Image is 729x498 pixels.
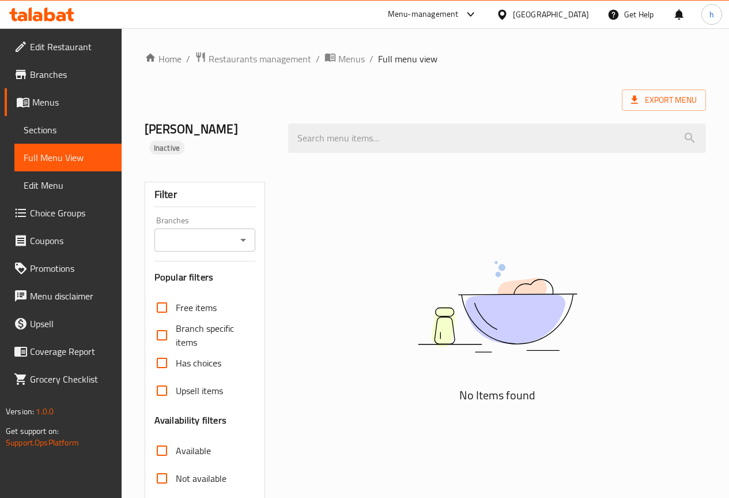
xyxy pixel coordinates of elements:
[6,404,34,419] span: Version:
[378,52,437,66] span: Full menu view
[145,52,182,66] a: Home
[176,384,223,398] span: Upsell items
[176,321,247,349] span: Branch specific items
[30,317,112,331] span: Upsell
[209,52,311,66] span: Restaurants management
[36,404,54,419] span: 1.0.0
[176,471,226,485] span: Not available
[24,151,112,164] span: Full Menu View
[14,171,122,199] a: Edit Menu
[5,310,122,338] a: Upsell
[5,282,122,310] a: Menu disclaimer
[631,93,697,107] span: Export Menu
[30,234,112,248] span: Coupons
[5,33,122,61] a: Edit Restaurant
[154,271,256,284] h3: Popular filters
[186,52,190,66] li: /
[353,230,641,383] img: dish.svg
[30,372,112,386] span: Grocery Checklist
[30,261,112,275] span: Promotions
[5,338,122,365] a: Coverage Report
[30,206,112,220] span: Choice Groups
[324,51,365,66] a: Menus
[176,444,211,458] span: Available
[30,68,112,81] span: Branches
[24,178,112,192] span: Edit Menu
[14,116,122,144] a: Sections
[5,88,122,116] a: Menus
[154,182,256,207] div: Filter
[709,8,714,21] span: h
[5,199,122,227] a: Choice Groups
[5,227,122,254] a: Coupons
[288,123,706,153] input: search
[5,365,122,393] a: Grocery Checklist
[32,95,112,109] span: Menus
[149,143,184,153] span: Inactive
[338,52,365,66] span: Menus
[353,386,641,405] h5: No Items found
[149,141,184,155] div: Inactive
[316,52,320,66] li: /
[24,123,112,137] span: Sections
[30,40,112,54] span: Edit Restaurant
[176,301,217,314] span: Free items
[6,435,79,450] a: Support.OpsPlatform
[6,424,59,439] span: Get support on:
[145,121,275,155] h2: [PERSON_NAME]
[622,89,706,111] span: Export Menu
[195,51,311,66] a: Restaurants management
[5,254,122,282] a: Promotions
[176,356,221,370] span: Has choices
[5,61,122,88] a: Branches
[388,8,459,21] div: Menu-management
[235,232,251,248] button: Open
[14,144,122,171] a: Full Menu View
[369,52,373,66] li: /
[30,289,112,303] span: Menu disclaimer
[145,51,706,66] nav: breadcrumb
[154,414,226,427] h3: Availability filters
[513,8,589,21] div: [GEOGRAPHIC_DATA]
[30,345,112,358] span: Coverage Report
